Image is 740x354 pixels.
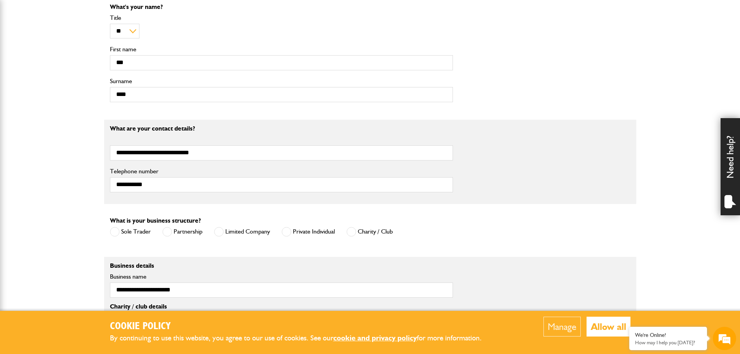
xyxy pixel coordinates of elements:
[721,118,740,215] div: Need help?
[10,118,142,135] input: Enter your phone number
[162,227,202,237] label: Partnership
[110,263,453,269] p: Business details
[13,43,33,54] img: d_20077148190_company_1631870298795_20077148190
[106,239,141,250] em: Start Chat
[110,168,453,174] label: Telephone number
[127,4,146,23] div: Minimize live chat window
[110,46,453,52] label: First name
[110,218,201,224] label: What is your business structure?
[282,227,335,237] label: Private Individual
[110,227,151,237] label: Sole Trader
[587,317,630,337] button: Allow all
[110,303,453,310] p: Charity / club details
[110,15,453,21] label: Title
[10,141,142,233] textarea: Type your message and hit 'Enter'
[110,126,453,132] p: What are your contact details?
[346,227,393,237] label: Charity / Club
[333,333,417,342] a: cookie and privacy policy
[40,44,131,54] div: Chat with us now
[635,332,701,338] div: We're Online!
[110,274,453,280] label: Business name
[110,321,494,333] h2: Cookie Policy
[10,95,142,112] input: Enter your email address
[110,332,494,344] p: By continuing to use this website, you agree to our use of cookies. See our for more information.
[543,317,581,337] button: Manage
[10,72,142,89] input: Enter your last name
[214,227,270,237] label: Limited Company
[110,4,453,10] p: What's your name?
[110,78,453,84] label: Surname
[635,340,701,345] p: How may I help you today?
